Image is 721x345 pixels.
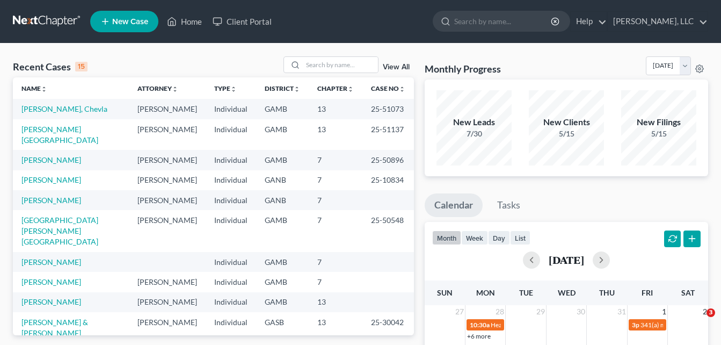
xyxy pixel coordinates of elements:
a: Help [571,12,607,31]
td: Individual [206,210,256,251]
a: [PERSON_NAME] [21,277,81,286]
td: [PERSON_NAME] [129,312,206,343]
span: Hearing for [PERSON_NAME] [491,321,574,329]
td: Individual [206,292,256,312]
td: GAMB [256,272,309,292]
i: unfold_more [172,86,178,92]
a: Client Portal [207,12,277,31]
td: [PERSON_NAME] [129,272,206,292]
td: GAMB [256,252,309,272]
td: [PERSON_NAME] [129,292,206,312]
td: GANB [256,190,309,210]
span: 27 [454,305,465,318]
td: 25-51073 [362,99,414,119]
td: GANB [256,170,309,190]
a: [PERSON_NAME][GEOGRAPHIC_DATA] [21,125,98,145]
td: 25-10834 [362,170,414,190]
a: Typeunfold_more [214,84,237,92]
a: [PERSON_NAME] [21,257,81,267]
button: month [432,231,461,245]
td: Individual [206,272,256,292]
span: 28 [494,305,505,318]
td: 7 [309,190,362,210]
span: 10:30a [470,321,490,329]
td: 25-51137 [362,119,414,150]
a: Nameunfold_more [21,84,47,92]
td: GAMB [256,99,309,119]
td: Individual [206,170,256,190]
div: 7/30 [436,128,512,139]
td: GAMB [256,119,309,150]
a: [PERSON_NAME] [21,196,81,205]
div: New Clients [529,116,604,128]
h2: [DATE] [549,254,584,265]
a: [PERSON_NAME] & [PERSON_NAME] [21,318,88,337]
span: 3p [632,321,639,329]
td: GASB [256,312,309,343]
span: 30 [576,305,586,318]
button: week [461,231,488,245]
span: 31 [616,305,627,318]
td: 13 [309,312,362,343]
td: GAMB [256,292,309,312]
div: New Leads [436,116,512,128]
td: 25-50896 [362,150,414,170]
i: unfold_more [399,86,405,92]
td: Individual [206,252,256,272]
td: Individual [206,312,256,343]
td: Individual [206,99,256,119]
div: 5/15 [529,128,604,139]
span: Sun [437,288,453,297]
td: 25-30042 [362,312,414,343]
td: [PERSON_NAME] [129,119,206,150]
a: Home [162,12,207,31]
a: [PERSON_NAME] [21,297,81,306]
span: Mon [476,288,495,297]
span: 29 [535,305,546,318]
td: Individual [206,190,256,210]
span: Sat [681,288,695,297]
td: 7 [309,150,362,170]
a: Attorneyunfold_more [137,84,178,92]
td: [PERSON_NAME] [129,190,206,210]
td: [PERSON_NAME] [129,150,206,170]
a: Districtunfold_more [265,84,300,92]
i: unfold_more [41,86,47,92]
td: Individual [206,119,256,150]
span: 3 [707,308,715,317]
div: Recent Cases [13,60,88,73]
td: [PERSON_NAME] [129,99,206,119]
a: +6 more [467,332,491,340]
span: 1 [661,305,667,318]
div: New Filings [621,116,696,128]
a: Calendar [425,193,483,217]
i: unfold_more [230,86,237,92]
td: 7 [309,170,362,190]
a: [PERSON_NAME] [21,155,81,164]
i: unfold_more [294,86,300,92]
td: Individual [206,150,256,170]
iframe: Intercom live chat [684,308,710,334]
a: Tasks [487,193,530,217]
span: Thu [599,288,615,297]
td: 7 [309,252,362,272]
td: [PERSON_NAME] [129,210,206,251]
td: [PERSON_NAME] [129,170,206,190]
td: GAMB [256,210,309,251]
a: [GEOGRAPHIC_DATA][PERSON_NAME][GEOGRAPHIC_DATA] [21,215,98,246]
h3: Monthly Progress [425,62,501,75]
td: GAMB [256,150,309,170]
i: unfold_more [347,86,354,92]
span: Tue [519,288,533,297]
a: Case Nounfold_more [371,84,405,92]
input: Search by name... [303,57,378,73]
a: [PERSON_NAME], LLC [608,12,708,31]
a: [PERSON_NAME] [21,175,81,184]
td: 13 [309,119,362,150]
span: Wed [558,288,576,297]
td: 13 [309,292,362,312]
a: Chapterunfold_more [317,84,354,92]
td: 25-50548 [362,210,414,251]
a: [PERSON_NAME], Chevla [21,104,107,113]
div: 15 [75,62,88,71]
